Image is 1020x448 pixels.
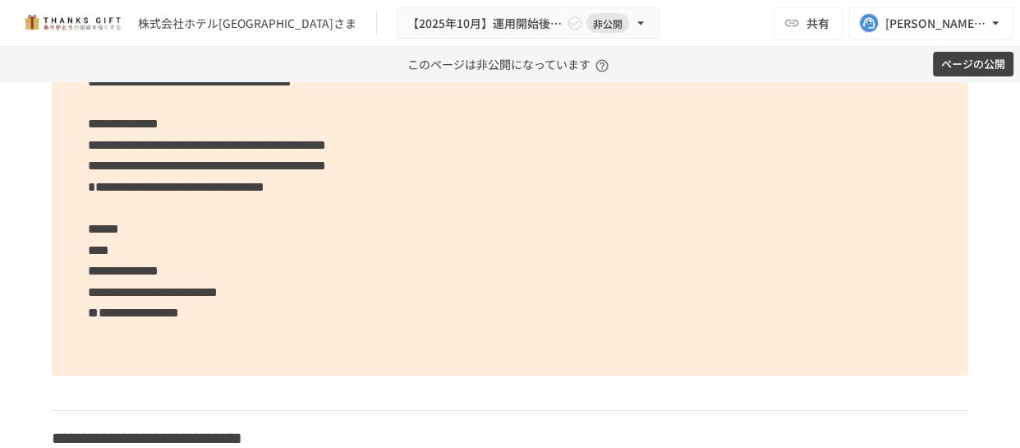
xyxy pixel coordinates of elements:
[20,10,125,36] img: mMP1OxWUAhQbsRWCurg7vIHe5HqDpP7qZo7fRoNLXQh
[586,15,629,32] span: 非公開
[806,14,829,32] span: 共有
[138,15,356,32] div: 株式会社ホテル[GEOGRAPHIC_DATA]さま
[933,52,1013,77] button: ページの公開
[407,47,613,81] p: このページは非公開になっています
[849,7,1013,39] button: [PERSON_NAME][EMAIL_ADDRESS][DOMAIN_NAME]
[885,13,987,34] div: [PERSON_NAME][EMAIL_ADDRESS][DOMAIN_NAME]
[397,7,659,39] button: 【2025年10月】運用開始後振り返りミーティング非公開
[407,13,563,34] span: 【2025年10月】運用開始後振り返りミーティング
[774,7,843,39] button: 共有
